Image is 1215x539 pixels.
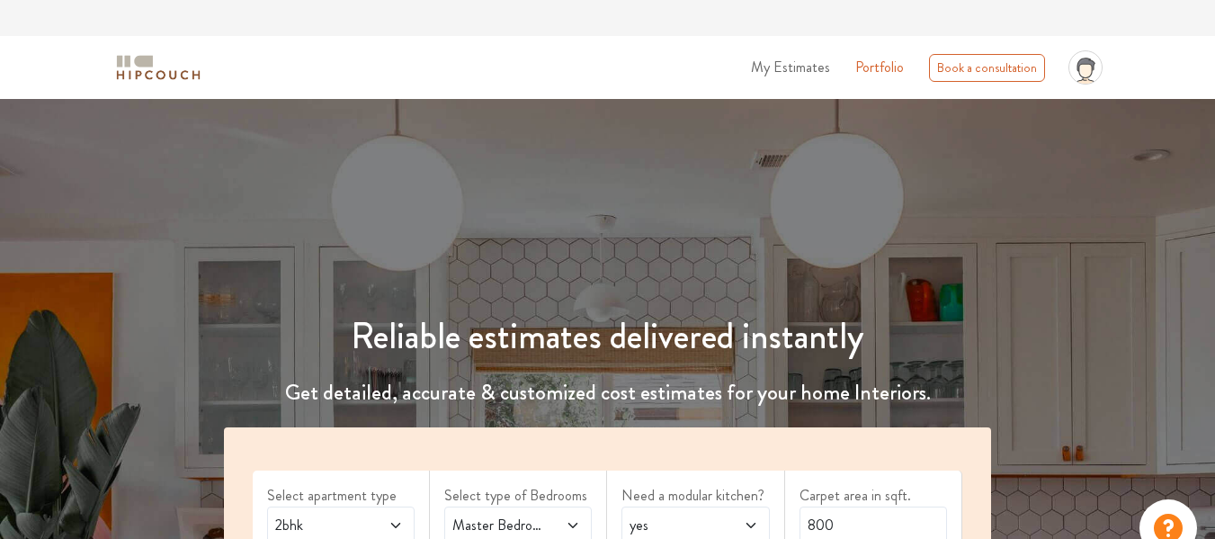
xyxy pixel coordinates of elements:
[113,52,203,84] img: logo-horizontal.svg
[449,515,548,536] span: Master Bedroom
[751,57,830,77] span: My Estimates
[444,485,592,507] label: Select type of Bedrooms
[113,48,203,88] span: logo-horizontal.svg
[213,315,1002,358] h1: Reliable estimates delivered instantly
[272,515,371,536] span: 2bhk
[929,54,1045,82] div: Book a consultation
[855,57,904,78] a: Portfolio
[267,485,415,507] label: Select apartment type
[626,515,725,536] span: yes
[213,380,1002,406] h4: Get detailed, accurate & customized cost estimates for your home Interiors.
[800,485,947,507] label: Carpet area in sqft.
[621,485,769,507] label: Need a modular kitchen?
